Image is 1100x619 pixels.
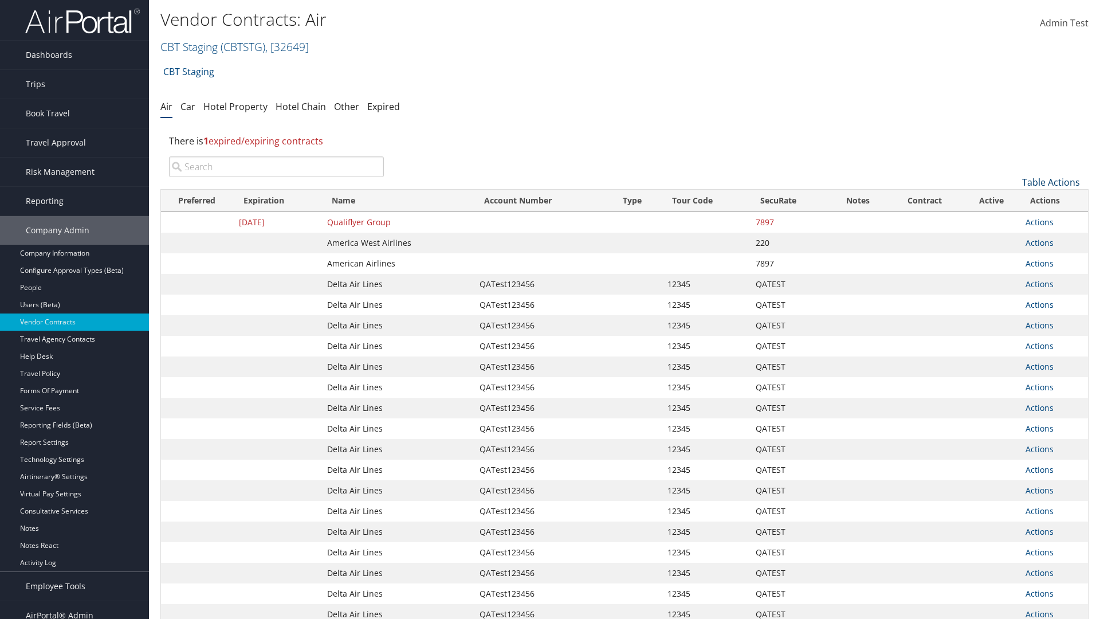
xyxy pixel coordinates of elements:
[750,563,830,583] td: QATEST
[750,501,830,522] td: QATEST
[750,480,830,501] td: QATEST
[203,135,323,147] span: expired/expiring contracts
[1026,547,1054,558] a: Actions
[662,418,750,439] td: 12345
[1026,237,1054,248] a: Actions
[750,398,830,418] td: QATEST
[321,480,474,501] td: Delta Air Lines
[662,377,750,398] td: 12345
[750,253,830,274] td: 7897
[662,583,750,604] td: 12345
[203,100,268,113] a: Hotel Property
[265,39,309,54] span: , [ 32649 ]
[474,480,612,501] td: QATest123456
[26,128,86,157] span: Travel Approval
[26,158,95,186] span: Risk Management
[161,190,233,212] th: Preferred: activate to sort column ascending
[474,542,612,563] td: QATest123456
[474,190,612,212] th: Account Number: activate to sort column ascending
[160,126,1089,156] div: There is
[662,295,750,315] td: 12345
[321,253,474,274] td: American Airlines
[1026,361,1054,372] a: Actions
[662,460,750,480] td: 12345
[1040,17,1089,29] span: Admin Test
[662,274,750,295] td: 12345
[321,190,474,212] th: Name: activate to sort column ascending
[1026,299,1054,310] a: Actions
[321,315,474,336] td: Delta Air Lines
[321,295,474,315] td: Delta Air Lines
[1026,567,1054,578] a: Actions
[1026,402,1054,413] a: Actions
[750,315,830,336] td: QATEST
[474,398,612,418] td: QATest123456
[321,356,474,377] td: Delta Air Lines
[1026,526,1054,537] a: Actions
[1022,176,1080,189] a: Table Actions
[1026,382,1054,393] a: Actions
[160,100,172,113] a: Air
[1026,588,1054,599] a: Actions
[474,274,612,295] td: QATest123456
[321,398,474,418] td: Delta Air Lines
[276,100,326,113] a: Hotel Chain
[321,233,474,253] td: America West Airlines
[180,100,195,113] a: Car
[474,501,612,522] td: QATest123456
[662,542,750,563] td: 12345
[1026,464,1054,475] a: Actions
[662,480,750,501] td: 12345
[1026,320,1054,331] a: Actions
[830,190,886,212] th: Notes: activate to sort column ascending
[1026,506,1054,516] a: Actions
[750,356,830,377] td: QATEST
[750,583,830,604] td: QATEST
[321,439,474,460] td: Delta Air Lines
[334,100,359,113] a: Other
[221,39,265,54] span: ( CBTSTG )
[662,501,750,522] td: 12345
[26,187,64,216] span: Reporting
[26,41,72,69] span: Dashboards
[474,315,612,336] td: QATest123456
[662,563,750,583] td: 12345
[321,501,474,522] td: Delta Air Lines
[321,460,474,480] td: Delta Air Lines
[1026,444,1054,455] a: Actions
[321,418,474,439] td: Delta Air Lines
[321,583,474,604] td: Delta Air Lines
[26,99,70,128] span: Book Travel
[750,377,830,398] td: QATEST
[750,212,830,233] td: 7897
[1026,258,1054,269] a: Actions
[474,418,612,439] td: QATest123456
[662,439,750,460] td: 12345
[662,315,750,336] td: 12345
[26,216,89,245] span: Company Admin
[662,522,750,542] td: 12345
[1026,279,1054,289] a: Actions
[1026,217,1054,228] a: Actions
[474,522,612,542] td: QATest123456
[1020,190,1088,212] th: Actions
[750,336,830,356] td: QATEST
[750,522,830,542] td: QATEST
[26,70,45,99] span: Trips
[750,418,830,439] td: QATEST
[160,39,309,54] a: CBT Staging
[321,274,474,295] td: Delta Air Lines
[750,295,830,315] td: QATEST
[474,356,612,377] td: QATest123456
[474,583,612,604] td: QATest123456
[169,156,384,177] input: Search
[367,100,400,113] a: Expired
[612,190,662,212] th: Type: activate to sort column ascending
[1040,6,1089,41] a: Admin Test
[474,439,612,460] td: QATest123456
[321,212,474,233] td: Qualiflyer Group
[321,522,474,542] td: Delta Air Lines
[321,563,474,583] td: Delta Air Lines
[321,377,474,398] td: Delta Air Lines
[233,212,321,233] td: [DATE]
